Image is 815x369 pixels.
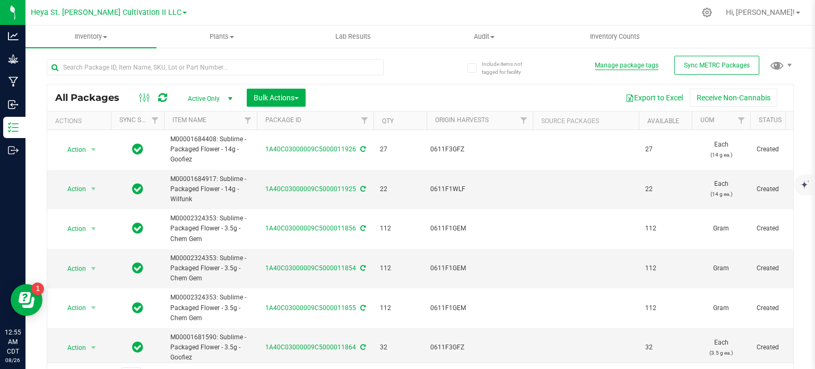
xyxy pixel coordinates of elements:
[698,338,744,358] span: Each
[482,60,535,76] span: Include items not tagged for facility
[430,144,530,155] div: 0611F3GFZ
[550,25,681,48] a: Inventory Counts
[674,56,759,75] button: Sync METRC Packages
[132,221,143,236] span: In Sync
[698,224,744,234] span: Gram
[157,25,288,48] a: Plants
[647,117,679,125] a: Available
[356,111,374,130] a: Filter
[58,340,86,355] span: Action
[645,184,686,194] span: 22
[380,263,420,273] span: 112
[265,264,356,272] a: 1A40C03000009C5000011854
[698,140,744,160] span: Each
[146,111,164,130] a: Filter
[87,221,100,236] span: select
[47,59,384,75] input: Search Package ID, Item Name, SKU, Lot or Part Number...
[757,263,802,273] span: Created
[87,182,100,196] span: select
[170,332,250,363] span: M00001681590: Sublime - Packaged Flower - 3.5g - Goofiez
[515,111,533,130] a: Filter
[5,328,21,356] p: 12:55 AM CDT
[430,263,530,273] div: 0611F1GEM
[8,122,19,133] inline-svg: Inventory
[380,184,420,194] span: 22
[757,303,802,313] span: Created
[170,293,250,323] span: M00002324353: Sublime - Packaged Flower - 3.5g - Chem Gem
[698,189,744,199] p: (14 g ea.)
[87,142,100,157] span: select
[757,224,802,234] span: Created
[58,142,86,157] span: Action
[265,116,301,124] a: Package ID
[321,32,385,41] span: Lab Results
[380,144,420,155] span: 27
[419,32,549,41] span: Audit
[8,99,19,110] inline-svg: Inbound
[58,261,86,276] span: Action
[132,142,143,157] span: In Sync
[698,179,744,199] span: Each
[645,144,686,155] span: 27
[359,185,366,193] span: Sync from Compliance System
[595,61,658,70] button: Manage package tags
[382,117,394,125] a: Qty
[576,32,654,41] span: Inventory Counts
[58,182,86,196] span: Action
[8,76,19,87] inline-svg: Manufacturing
[265,185,356,193] a: 1A40C03000009C5000011925
[359,225,366,232] span: Sync from Compliance System
[380,303,420,313] span: 112
[359,304,366,312] span: Sync from Compliance System
[87,261,100,276] span: select
[757,184,802,194] span: Created
[87,340,100,355] span: select
[698,303,744,313] span: Gram
[698,150,744,160] p: (14 g ea.)
[157,32,287,41] span: Plants
[170,253,250,284] span: M00002324353: Sublime - Packaged Flower - 3.5g - Chem Gem
[132,340,143,355] span: In Sync
[8,145,19,156] inline-svg: Outbound
[733,111,750,130] a: Filter
[172,116,206,124] a: Item Name
[11,284,42,316] iframe: Resource center
[55,92,130,104] span: All Packages
[265,344,356,351] a: 1A40C03000009C5000011864
[430,224,530,234] div: 0611F1GEM
[265,225,356,232] a: 1A40C03000009C5000011856
[119,116,160,124] a: Sync Status
[759,116,782,124] a: Status
[726,8,795,16] span: Hi, [PERSON_NAME]!
[435,116,489,124] a: Origin Harvests
[619,89,690,107] button: Export to Excel
[430,303,530,313] div: 0611F1GEM
[288,25,419,48] a: Lab Results
[645,224,686,234] span: 112
[684,62,750,69] span: Sync METRC Packages
[700,7,714,18] div: Manage settings
[430,342,530,353] div: 0611F3GFZ
[239,111,257,130] a: Filter
[645,342,686,353] span: 32
[757,144,802,155] span: Created
[132,182,143,196] span: In Sync
[58,221,86,236] span: Action
[645,303,686,313] span: 112
[645,263,686,273] span: 112
[170,174,250,205] span: M00001684917: Sublime - Packaged Flower - 14g - Wilfunk
[359,264,366,272] span: Sync from Compliance System
[25,25,157,48] a: Inventory
[31,8,181,17] span: Heya St. [PERSON_NAME] Cultivation II LLC
[132,301,143,315] span: In Sync
[380,342,420,353] span: 32
[690,89,777,107] button: Receive Non-Cannabis
[170,213,250,244] span: M00002324353: Sublime - Packaged Flower - 3.5g - Chem Gem
[87,301,100,315] span: select
[265,145,356,153] a: 1A40C03000009C5000011926
[247,89,306,107] button: Bulk Actions
[380,224,420,234] span: 112
[698,348,744,358] p: (3.5 g ea.)
[254,93,299,102] span: Bulk Actions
